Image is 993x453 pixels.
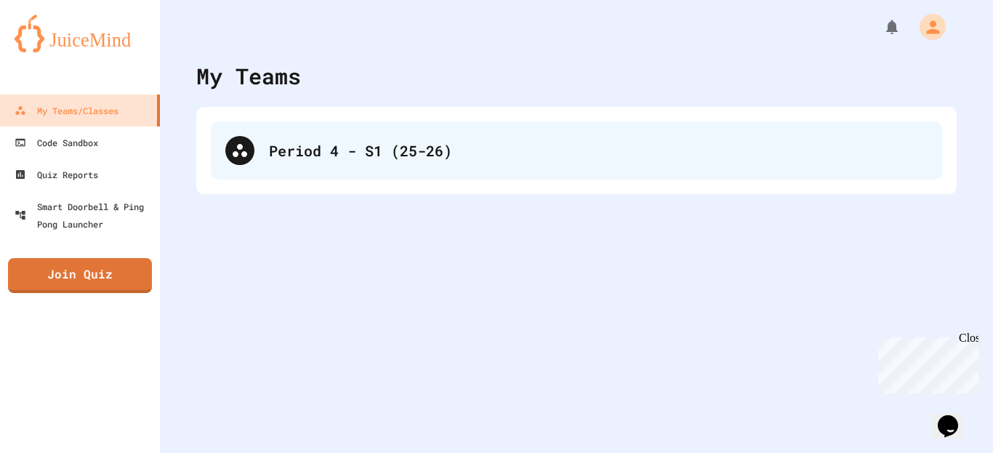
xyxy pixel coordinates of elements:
div: Code Sandbox [15,134,98,151]
img: logo-orange.svg [15,15,145,52]
div: Period 4 - S1 (25-26) [211,121,942,180]
div: Period 4 - S1 (25-26) [269,140,928,161]
div: Smart Doorbell & Ping Pong Launcher [15,198,154,233]
div: My Teams [196,60,301,92]
div: Chat with us now!Close [6,6,100,92]
div: Quiz Reports [15,166,98,183]
a: Join Quiz [8,258,152,293]
div: My Notifications [856,15,904,39]
iframe: chat widget [872,332,978,393]
div: My Teams/Classes [15,102,118,119]
div: My Account [904,10,949,44]
iframe: chat widget [932,395,978,438]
